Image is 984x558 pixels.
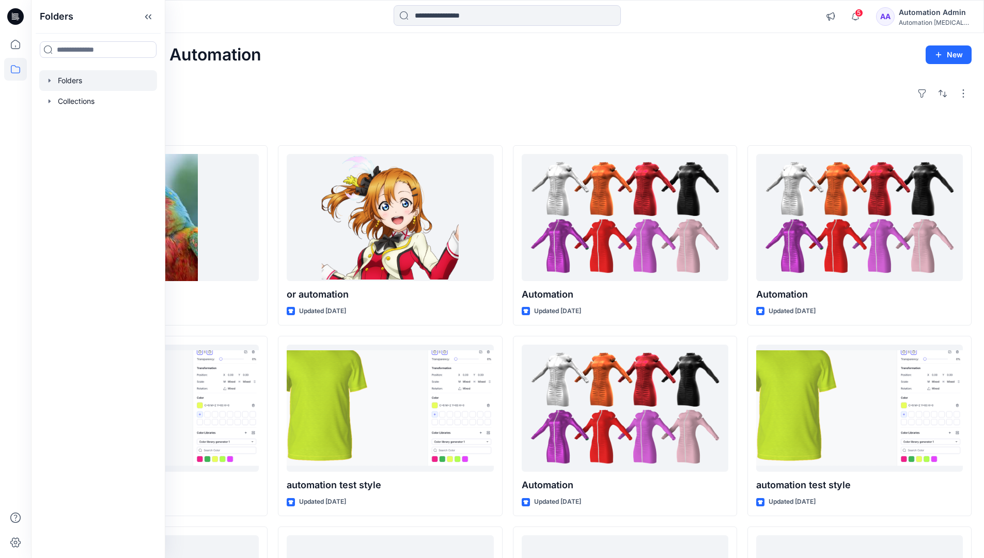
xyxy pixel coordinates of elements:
[522,287,728,302] p: Automation
[287,478,493,492] p: automation test style
[756,287,963,302] p: Automation
[534,306,581,317] p: Updated [DATE]
[299,497,346,507] p: Updated [DATE]
[756,345,963,472] a: automation test style
[287,154,493,282] a: or automation
[899,19,971,26] div: Automation [MEDICAL_DATA]...
[855,9,863,17] span: 5
[876,7,895,26] div: AA
[43,122,972,135] h4: Styles
[534,497,581,507] p: Updated [DATE]
[899,6,971,19] div: Automation Admin
[522,478,728,492] p: Automation
[522,154,728,282] a: Automation
[769,306,816,317] p: Updated [DATE]
[287,345,493,472] a: automation test style
[287,287,493,302] p: or automation
[756,154,963,282] a: Automation
[769,497,816,507] p: Updated [DATE]
[756,478,963,492] p: automation test style
[926,45,972,64] button: New
[299,306,346,317] p: Updated [DATE]
[522,345,728,472] a: Automation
